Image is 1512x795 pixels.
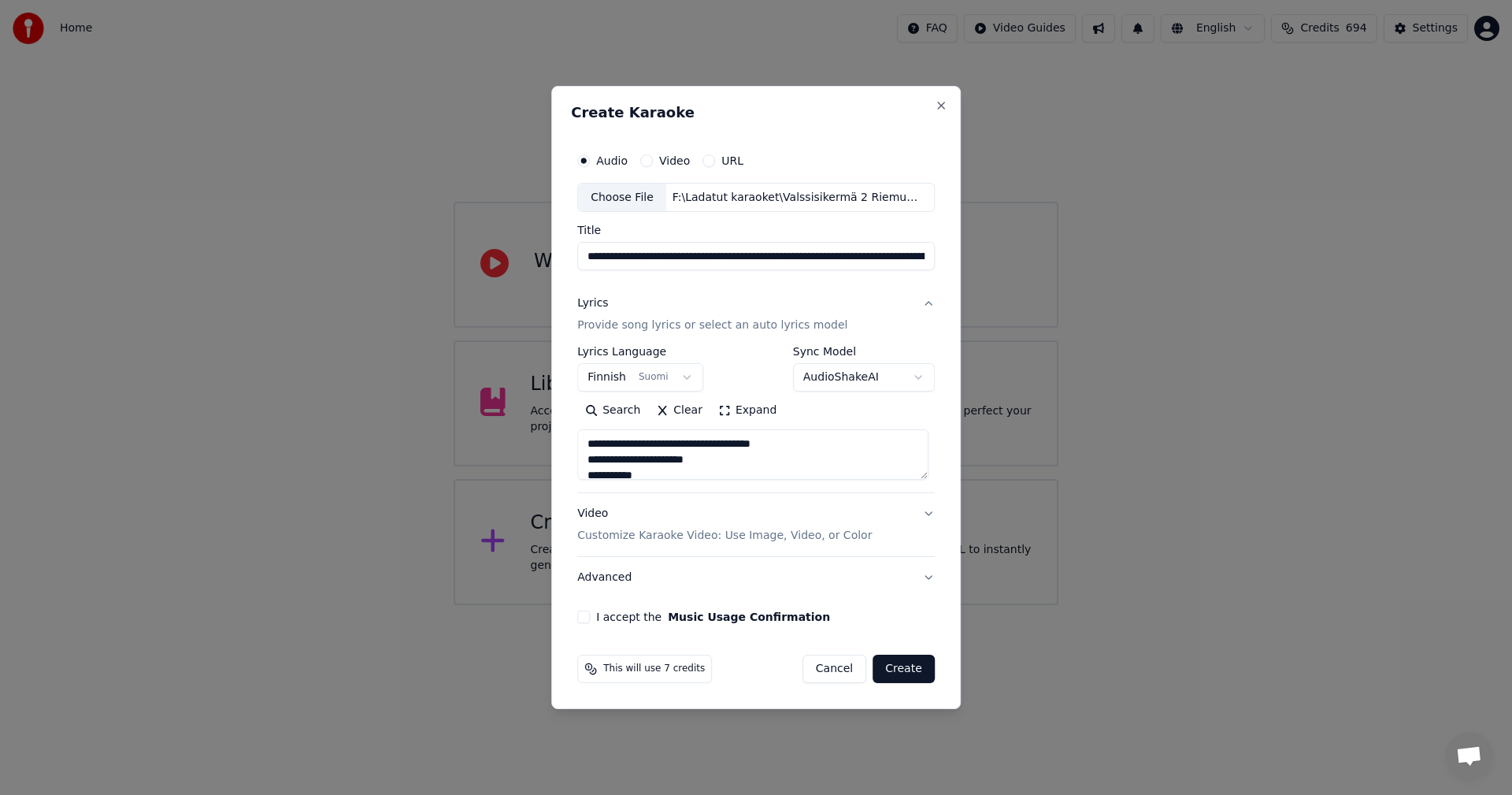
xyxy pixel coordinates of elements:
p: Customize Karaoke Video: Use Image, Video, or Color [577,528,872,544]
label: Audio [596,155,628,166]
button: Cancel [802,655,866,683]
label: Sync Model [793,347,935,358]
label: URL [721,155,743,166]
button: VideoCustomize Karaoke Video: Use Image, Video, or Color [577,494,935,557]
button: Clear [648,399,710,424]
div: F:\Ladatut karaoket\Valssisikermä 2 Riemumielin rinta tahtoo, Kerran viel, Kuten kukkaset puhkeam... [666,190,934,206]
h2: Create Karaoke [571,106,941,120]
label: Lyrics Language [577,347,703,358]
div: Video [577,507,872,544]
label: Title [577,225,935,236]
div: Choose File [578,184,666,212]
span: This will use 7 credits [603,663,705,675]
p: Provide song lyrics or select an auto lyrics model [577,318,847,334]
div: LyricsProvide song lyrics or select an auto lyrics model [577,347,935,493]
button: Advanced [577,557,935,598]
button: Search [577,399,648,424]
button: Expand [710,399,784,424]
button: I accept the [668,611,830,622]
label: I accept the [596,611,830,622]
button: LyricsProvide song lyrics or select an auto lyrics model [577,284,935,347]
button: Create [873,655,935,683]
div: Lyrics [577,296,608,312]
label: Video [659,155,690,166]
